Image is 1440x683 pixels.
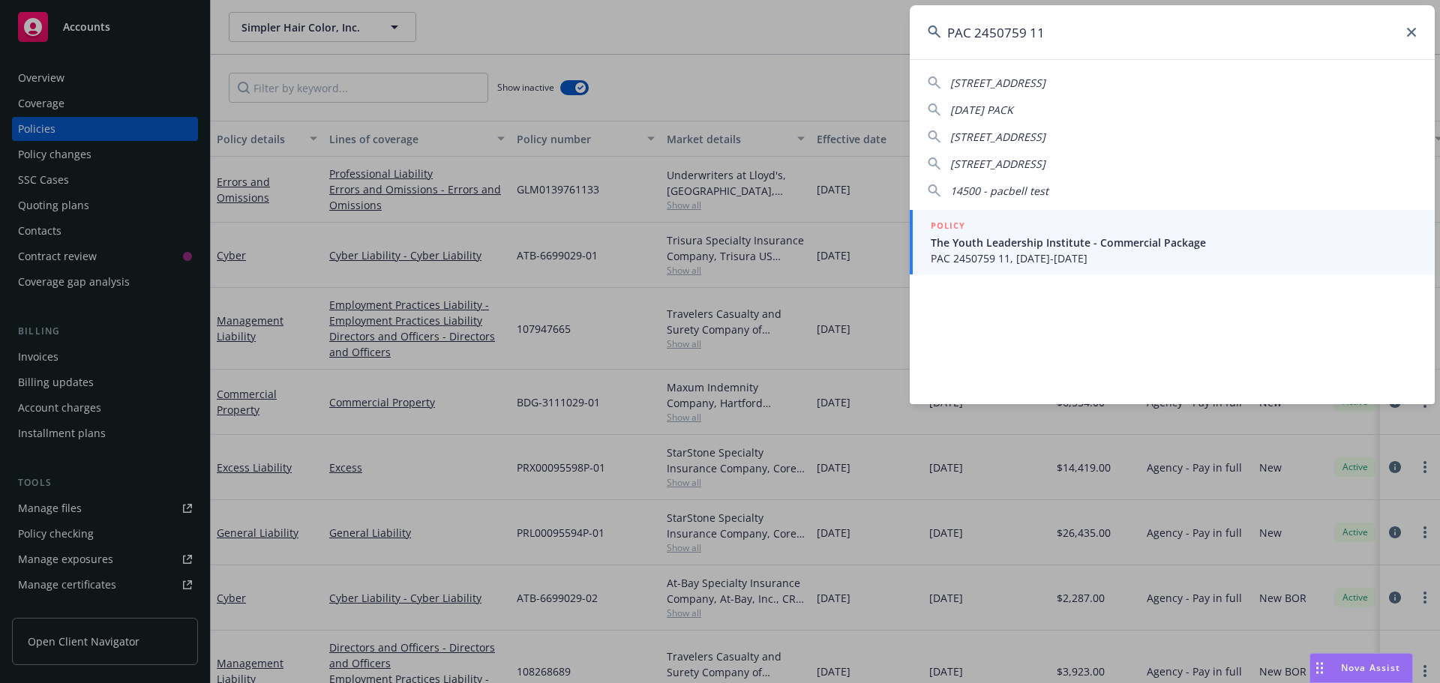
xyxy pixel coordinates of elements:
[950,103,1013,117] span: [DATE] PACK
[950,130,1045,144] span: [STREET_ADDRESS]
[931,250,1417,266] span: PAC 2450759 11, [DATE]-[DATE]
[1341,661,1400,674] span: Nova Assist
[1309,653,1413,683] button: Nova Assist
[1310,654,1329,682] div: Drag to move
[950,76,1045,90] span: [STREET_ADDRESS]
[910,5,1435,59] input: Search...
[950,157,1045,171] span: [STREET_ADDRESS]
[931,235,1417,250] span: The Youth Leadership Institute - Commercial Package
[950,184,1048,198] span: 14500 - pacbell test
[931,218,965,233] h5: POLICY
[910,210,1435,274] a: POLICYThe Youth Leadership Institute - Commercial PackagePAC 2450759 11, [DATE]-[DATE]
